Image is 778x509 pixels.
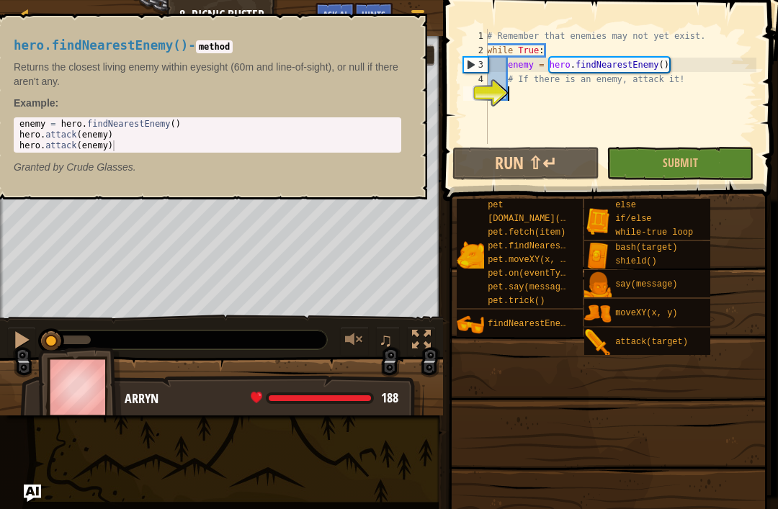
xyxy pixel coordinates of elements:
img: portrait.png [584,271,612,299]
div: 1 [463,29,488,43]
button: Show game menu [400,3,436,37]
div: 3 [464,58,488,72]
img: portrait.png [457,241,484,269]
button: Toggle fullscreen [407,327,436,356]
img: portrait.png [584,329,612,356]
div: Arryn [125,389,409,408]
img: portrait.png [584,243,612,270]
span: pet.trick() [488,296,545,306]
button: Ask AI [316,3,354,30]
div: 4 [463,72,488,86]
span: moveXY(x, y) [615,308,677,318]
span: 188 [381,389,398,407]
span: pet.say(message) [488,282,571,292]
span: Hints [362,8,385,22]
span: attack(target) [615,337,688,347]
button: Submit [607,147,754,180]
span: ♫ [379,329,393,351]
img: thang_avatar_frame.png [38,347,122,427]
h4: - [14,39,401,53]
span: pet.on(eventType, handler) [488,269,622,279]
em: Crude Glasses. [14,161,136,173]
span: Submit [663,155,698,171]
span: if/else [615,214,651,224]
span: bash(target) [615,243,677,253]
span: shield() [615,256,657,266]
div: health: 188 / 188 [251,392,398,405]
img: portrait.png [457,311,484,338]
span: pet.moveXY(x, y) [488,255,571,265]
span: [DOMAIN_NAME](enemy) [488,214,591,224]
span: Granted by [14,161,66,173]
button: ♫ [376,327,401,356]
img: portrait.png [584,300,612,328]
p: Returns the closest living enemy within eyesight (60m and line-of-sight), or null if there aren't... [14,60,401,89]
span: say(message) [615,279,677,289]
div: 5 [463,86,488,101]
span: hero.findNearestEnemy() [14,38,188,53]
button: Ask AI [24,485,41,502]
span: pet [488,200,504,210]
span: Ask AI [323,8,347,22]
code: method [196,40,233,53]
button: ⌘ + P: Pause [7,327,36,356]
span: findNearestEnemy() [488,319,581,329]
span: Example [14,97,55,109]
span: else [615,200,636,210]
div: 2 [463,43,488,58]
button: Run ⇧↵ [452,147,599,180]
span: pet.fetch(item) [488,228,565,238]
span: while-true loop [615,228,693,238]
button: Adjust volume [340,327,369,356]
strong: : [14,97,58,109]
img: portrait.png [584,207,612,235]
span: pet.findNearestByType(type) [488,241,627,251]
